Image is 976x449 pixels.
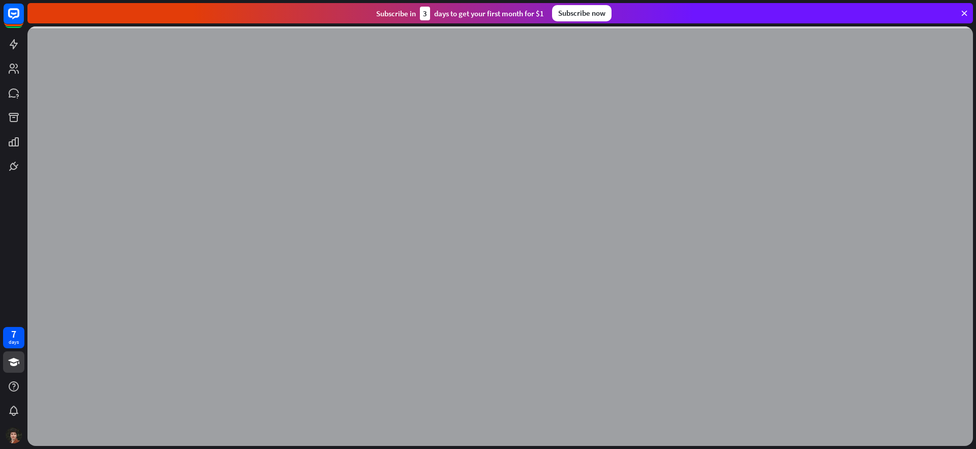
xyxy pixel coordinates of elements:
div: 7 [11,330,16,339]
div: Subscribe in days to get your first month for $1 [376,7,544,20]
div: days [9,339,19,346]
a: 7 days [3,327,24,348]
div: 3 [420,7,430,20]
div: Subscribe now [552,5,612,21]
